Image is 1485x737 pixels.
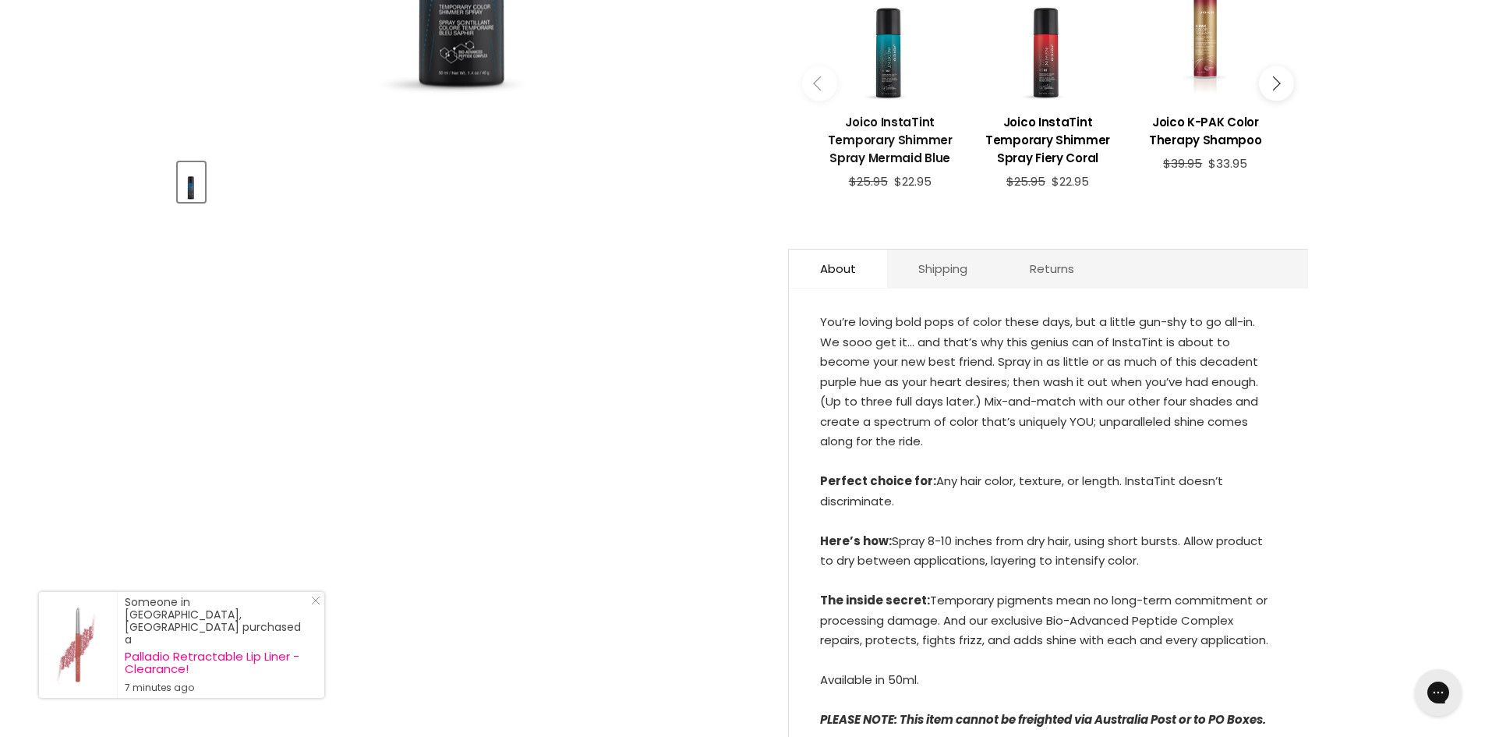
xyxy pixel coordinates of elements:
[1134,101,1276,157] a: View product:Joico K-PAK Color Therapy Shampoo
[125,650,309,675] a: Palladio Retractable Lip Liner - Clearance!
[887,250,999,288] a: Shipping
[125,682,309,694] small: 7 minutes ago
[820,533,892,549] strong: Here’s how:
[819,113,961,167] h3: Joico InstaTint Temporary Shimmer Spray Mermaid Blue
[1163,155,1202,172] span: $39.95
[1407,664,1469,721] iframe: Gorgias live chat messenger
[894,173,932,190] span: $22.95
[1006,173,1045,190] span: $25.95
[175,158,762,202] div: Product thumbnails
[311,596,320,605] svg: Close Icon
[179,164,203,200] img: Joico InstaTint Temporary Shimmer Spray Sapphire Blue
[1052,173,1089,190] span: $22.95
[977,113,1119,167] h3: Joico InstaTint Temporary Shimmer Spray Fiery Coral
[849,173,888,190] span: $25.95
[789,250,887,288] a: About
[1208,155,1247,172] span: $33.95
[39,592,117,698] a: Visit product page
[1134,113,1276,149] h3: Joico K-PAK Color Therapy Shampoo
[999,250,1105,288] a: Returns
[820,592,930,608] strong: The inside secret:
[125,596,309,694] div: Someone in [GEOGRAPHIC_DATA], [GEOGRAPHIC_DATA] purchased a
[820,711,1266,728] em: PLEASE NOTE: This item cannot be freighted via Australia Post or to PO Boxes.
[305,596,320,611] a: Close Notification
[820,473,936,489] strong: Perfect choice for:
[977,101,1119,175] a: View product:Joico InstaTint Temporary Shimmer Spray Fiery Coral
[178,162,205,202] button: Joico InstaTint Temporary Shimmer Spray Sapphire Blue
[819,101,961,175] a: View product:Joico InstaTint Temporary Shimmer Spray Mermaid Blue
